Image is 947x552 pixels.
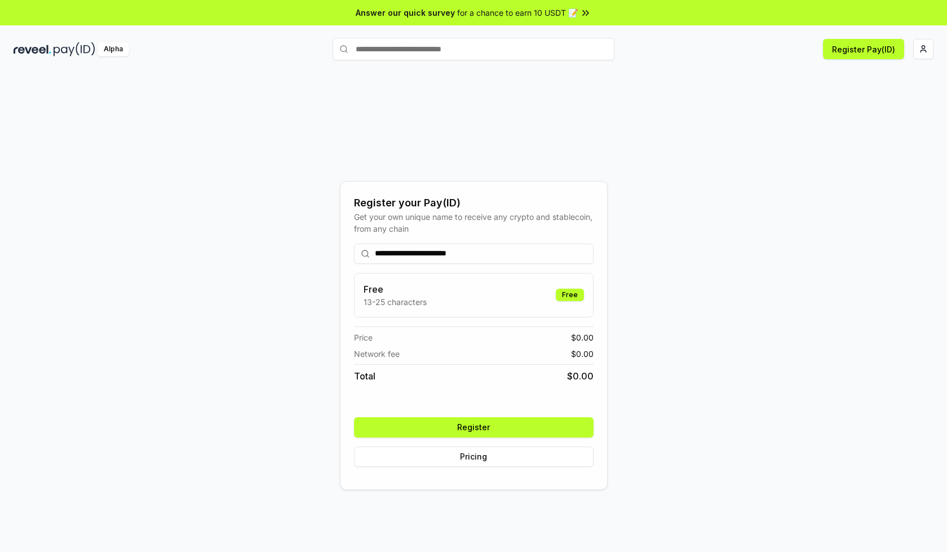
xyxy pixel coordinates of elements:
img: reveel_dark [14,42,51,56]
div: Register your Pay(ID) [354,195,594,211]
span: Price [354,332,373,343]
span: $ 0.00 [567,369,594,383]
button: Register Pay(ID) [823,39,904,59]
div: Free [556,289,584,301]
span: $ 0.00 [571,348,594,360]
span: Total [354,369,375,383]
div: Alpha [98,42,129,56]
button: Register [354,417,594,438]
span: Network fee [354,348,400,360]
span: Answer our quick survey [356,7,455,19]
img: pay_id [54,42,95,56]
div: Get your own unique name to receive any crypto and stablecoin, from any chain [354,211,594,235]
h3: Free [364,282,427,296]
p: 13-25 characters [364,296,427,308]
span: $ 0.00 [571,332,594,343]
button: Pricing [354,447,594,467]
span: for a chance to earn 10 USDT 📝 [457,7,578,19]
